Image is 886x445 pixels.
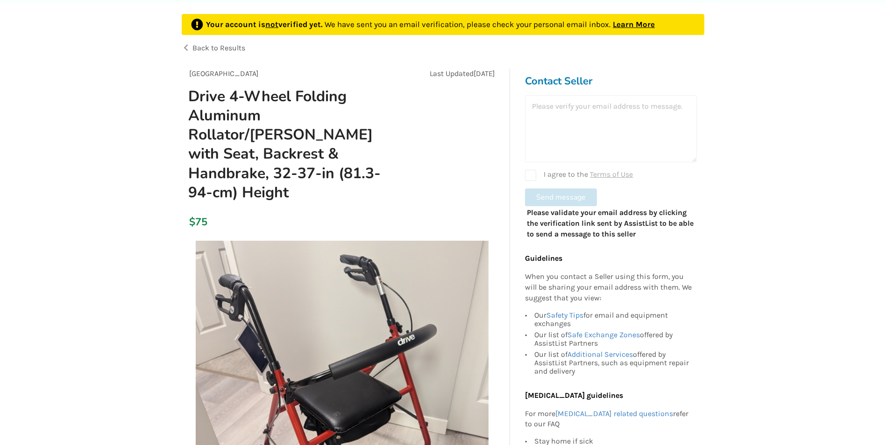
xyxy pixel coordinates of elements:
[555,409,673,418] a: [MEDICAL_DATA] related questions
[192,43,245,52] span: Back to Results
[265,20,278,29] u: not
[181,87,402,202] h1: Drive 4-Wheel Folding Aluminum Rollator/[PERSON_NAME] with Seat, Backrest & Handbrake, 32-37-in (...
[525,254,562,263] b: Guidelines
[206,19,655,31] p: We have sent you an email verification, please check your personal email inbox.
[567,330,640,339] a: Safe Exchange Zones
[206,20,325,29] b: Your account is verified yet.
[474,69,495,78] span: [DATE]
[525,75,697,88] h3: Contact Seller
[189,216,194,229] div: $75
[546,311,583,320] a: Safety Tips
[430,69,474,78] span: Last Updated
[613,20,655,29] a: Learn More
[525,409,692,430] p: For more refer to our FAQ
[525,391,623,400] b: [MEDICAL_DATA] guidelines
[534,329,692,349] div: Our list of offered by AssistList Partners
[527,208,695,240] p: Please validate your email address by clicking the verification link sent by AssistList to be abl...
[534,311,692,329] div: Our for email and equipment exchanges
[189,69,259,78] span: [GEOGRAPHIC_DATA]
[567,350,633,359] a: Additional Services
[525,271,692,304] p: When you contact a Seller using this form, you will be sharing your email address with them. We s...
[534,349,692,375] div: Our list of offered by AssistList Partners, such as equipment repair and delivery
